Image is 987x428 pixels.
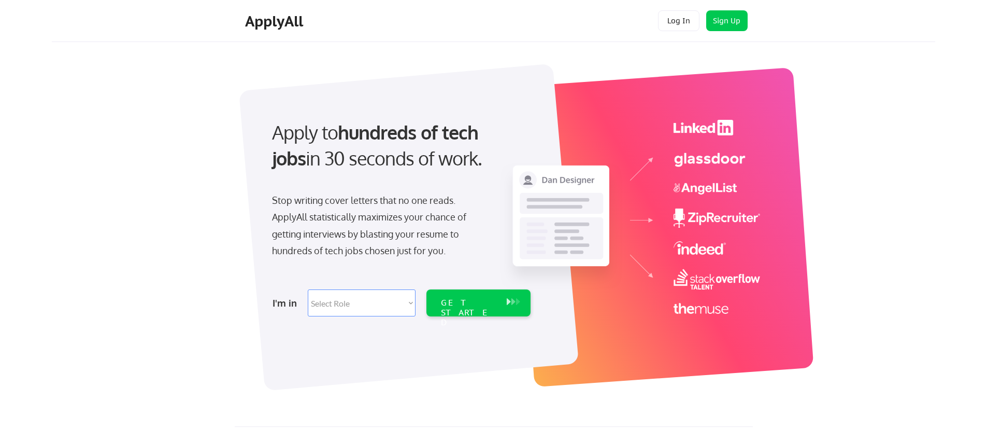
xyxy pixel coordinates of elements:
strong: hundreds of tech jobs [272,120,483,170]
div: I'm in [273,295,302,311]
button: Sign Up [706,10,748,31]
button: Log In [658,10,699,31]
div: GET STARTED [441,298,496,328]
div: ApplyAll [245,12,306,30]
div: Stop writing cover letters that no one reads. ApplyAll statistically maximizes your chance of get... [272,192,485,259]
div: Apply to in 30 seconds of work. [272,119,526,172]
